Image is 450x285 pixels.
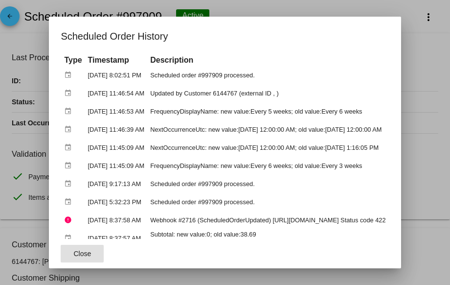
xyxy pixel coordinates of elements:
[62,55,84,66] th: Type
[64,122,76,137] mat-icon: event
[64,140,76,155] mat-icon: event
[86,55,147,66] th: Timestamp
[86,212,147,229] td: [DATE] 8:37:58 AM
[148,103,388,120] td: FrequencyDisplayName: new value:Every 5 weeks; old value:Every 6 weeks
[86,175,147,192] td: [DATE] 9:17:13 AM
[64,104,76,119] mat-icon: event
[61,245,104,262] button: Close dialog
[148,212,388,229] td: Webhook #2716 (ScheduledOrderUpdated) [URL][DOMAIN_NAME] Status code 422
[148,193,388,211] td: Scheduled order #997909 processed.
[86,121,147,138] td: [DATE] 11:46:39 AM
[148,121,388,138] td: NextOccurrenceUtc: new value:[DATE] 12:00:00 AM; old value:[DATE] 12:00:00 AM
[64,194,76,210] mat-icon: event
[86,230,147,247] td: [DATE] 8:37:57 AM
[148,67,388,84] td: Scheduled order #997909 processed.
[148,85,388,102] td: Updated by Customer 6144767 (external ID , )
[64,176,76,191] mat-icon: event
[148,139,388,156] td: NextOccurrenceUtc: new value:[DATE] 12:00:00 AM; old value:[DATE] 1:16:05 PM
[148,55,388,66] th: Description
[64,231,76,246] mat-icon: event
[61,28,389,44] h1: Scheduled Order History
[86,139,147,156] td: [DATE] 11:45:09 AM
[64,158,76,173] mat-icon: event
[86,85,147,102] td: [DATE] 11:46:54 AM
[86,67,147,84] td: [DATE] 8:02:51 PM
[86,193,147,211] td: [DATE] 5:32:23 PM
[64,68,76,83] mat-icon: event
[64,213,76,228] mat-icon: error
[148,175,388,192] td: Scheduled order #997909 processed.
[64,86,76,101] mat-icon: event
[86,157,147,174] td: [DATE] 11:45:09 AM
[148,230,388,247] td: Subtotal: new value:0; old value:38.69 Total: new value:0; old value:38.69
[74,250,91,258] span: Close
[86,103,147,120] td: [DATE] 11:46:53 AM
[148,157,388,174] td: FrequencyDisplayName: new value:Every 6 weeks; old value:Every 3 weeks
